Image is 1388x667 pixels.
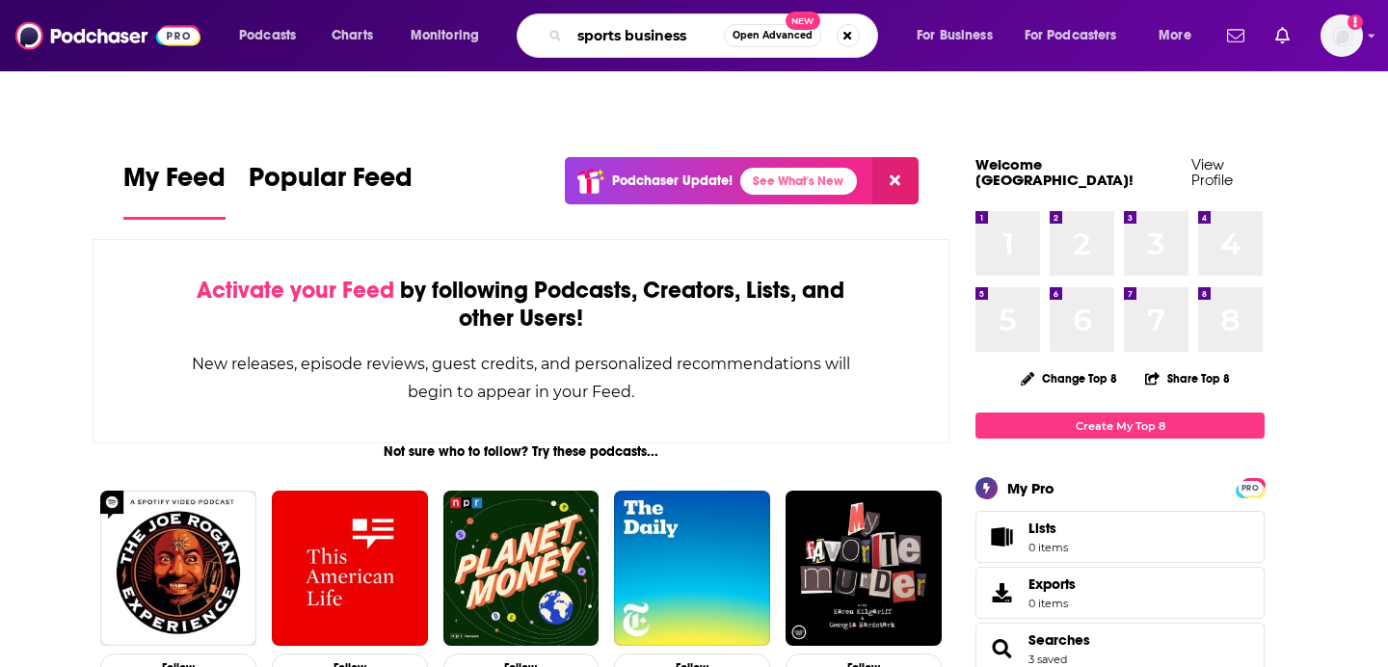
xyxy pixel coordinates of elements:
span: Podcasts [239,22,296,49]
a: Searches [982,635,1021,662]
button: Share Top 8 [1144,360,1231,397]
span: Exports [1028,575,1076,593]
span: Lists [1028,520,1056,537]
span: More [1159,22,1191,49]
div: Search podcasts, credits, & more... [535,13,896,58]
p: Podchaser Update! [612,173,733,189]
span: Monitoring [411,22,479,49]
button: open menu [1145,20,1215,51]
span: My Feed [123,161,226,205]
span: PRO [1239,481,1262,495]
a: PRO [1239,480,1262,494]
a: My Feed [123,161,226,220]
svg: Add a profile image [1348,14,1363,30]
span: 0 items [1028,597,1076,610]
a: Exports [975,567,1265,619]
img: The Daily [614,491,770,647]
a: Show notifications dropdown [1268,19,1297,52]
button: Open AdvancedNew [724,24,821,47]
span: For Podcasters [1025,22,1117,49]
img: Planet Money [443,491,600,647]
div: New releases, episode reviews, guest credits, and personalized recommendations will begin to appe... [190,350,852,406]
a: Welcome [GEOGRAPHIC_DATA]! [975,155,1134,189]
input: Search podcasts, credits, & more... [570,20,724,51]
div: Not sure who to follow? Try these podcasts... [93,443,949,460]
img: This American Life [272,491,428,647]
span: Open Advanced [733,31,813,40]
img: User Profile [1321,14,1363,57]
span: For Business [917,22,993,49]
button: Show profile menu [1321,14,1363,57]
div: by following Podcasts, Creators, Lists, and other Users! [190,277,852,333]
span: 0 items [1028,541,1068,554]
img: My Favorite Murder with Karen Kilgariff and Georgia Hardstark [786,491,942,647]
span: Popular Feed [249,161,413,205]
a: Show notifications dropdown [1219,19,1252,52]
span: Charts [332,22,373,49]
span: Lists [1028,520,1068,537]
a: See What's New [740,168,857,195]
button: open menu [226,20,321,51]
button: Change Top 8 [1009,366,1129,390]
a: Charts [319,20,385,51]
button: open menu [903,20,1017,51]
div: My Pro [1007,479,1054,497]
span: Activate your Feed [197,276,394,305]
a: Searches [1028,631,1090,649]
img: The Joe Rogan Experience [100,491,256,647]
a: Lists [975,511,1265,563]
img: Podchaser - Follow, Share and Rate Podcasts [15,17,200,54]
button: open menu [1012,20,1145,51]
button: open menu [397,20,504,51]
a: Create My Top 8 [975,413,1265,439]
span: New [786,12,820,30]
a: 3 saved [1028,653,1067,666]
span: Exports [982,579,1021,606]
a: View Profile [1191,155,1233,189]
span: Logged in as dkcsports [1321,14,1363,57]
a: Popular Feed [249,161,413,220]
span: Lists [982,523,1021,550]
